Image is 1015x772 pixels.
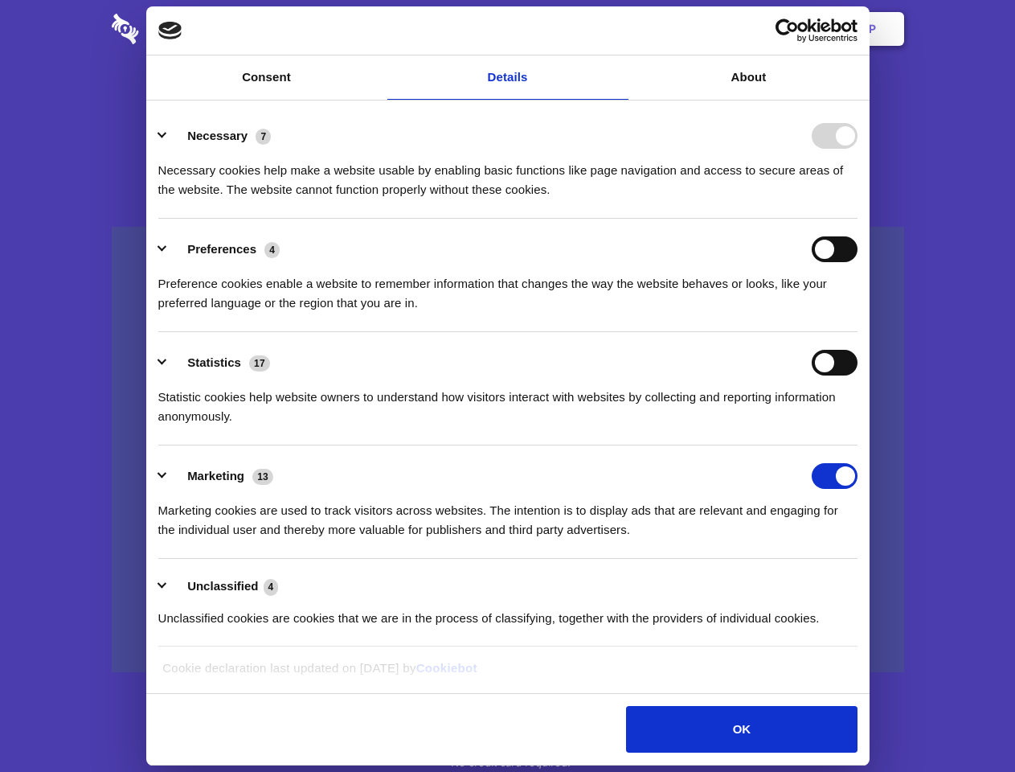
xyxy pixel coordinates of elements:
a: Login [729,4,799,54]
img: logo-wordmark-white-trans-d4663122ce5f474addd5e946df7df03e33cb6a1c49d2221995e7729f52c070b2.svg [112,14,249,44]
span: 4 [264,579,279,595]
button: Preferences (4) [158,236,290,262]
button: Unclassified (4) [158,577,289,597]
a: Details [387,55,628,100]
iframe: Drift Widget Chat Controller [935,692,996,753]
button: OK [626,706,857,753]
div: Preference cookies enable a website to remember information that changes the way the website beha... [158,262,857,313]
img: logo [158,22,182,39]
a: About [628,55,870,100]
div: Unclassified cookies are cookies that we are in the process of classifying, together with the pro... [158,597,857,628]
span: 13 [252,469,273,485]
div: Necessary cookies help make a website usable by enabling basic functions like page navigation and... [158,149,857,199]
div: Marketing cookies are used to track visitors across websites. The intention is to display ads tha... [158,489,857,540]
a: Usercentrics Cookiebot - opens in a new window [717,18,857,43]
label: Preferences [187,242,256,256]
a: Cookiebot [416,661,477,675]
span: 4 [264,242,280,258]
a: Contact [652,4,726,54]
a: Consent [146,55,387,100]
a: Wistia video thumbnail [112,227,904,673]
button: Marketing (13) [158,463,284,489]
h4: Auto-redaction of sensitive data, encrypted data sharing and self-destructing private chats. Shar... [112,146,904,199]
label: Marketing [187,469,244,482]
label: Necessary [187,129,248,142]
div: Cookie declaration last updated on [DATE] by [150,659,865,690]
span: 7 [256,129,271,145]
span: 17 [249,355,270,372]
div: Statistic cookies help website owners to understand how visitors interact with websites by collec... [158,376,857,426]
button: Necessary (7) [158,123,281,149]
a: Pricing [472,4,542,54]
label: Statistics [187,355,241,369]
h1: Eliminate Slack Data Loss. [112,72,904,130]
button: Statistics (17) [158,350,280,376]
